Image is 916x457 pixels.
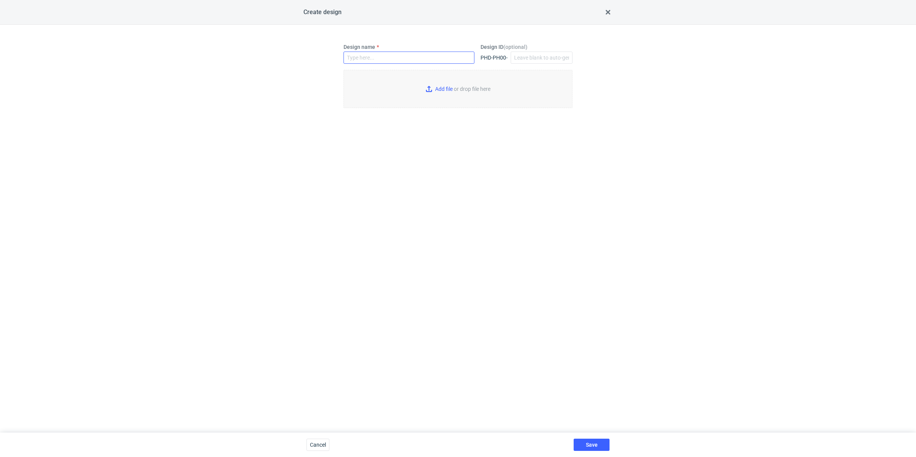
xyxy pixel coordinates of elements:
span: Cancel [310,442,326,447]
span: Save [586,442,598,447]
div: PHD-PH00- [481,54,508,61]
input: Leave blank to auto-generate... [511,52,572,64]
span: ( optional ) [503,44,527,50]
button: Cancel [306,439,329,451]
label: Design ID [481,43,527,51]
label: Design name [343,43,375,51]
button: Save [574,439,610,451]
input: Type here... [343,52,474,64]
